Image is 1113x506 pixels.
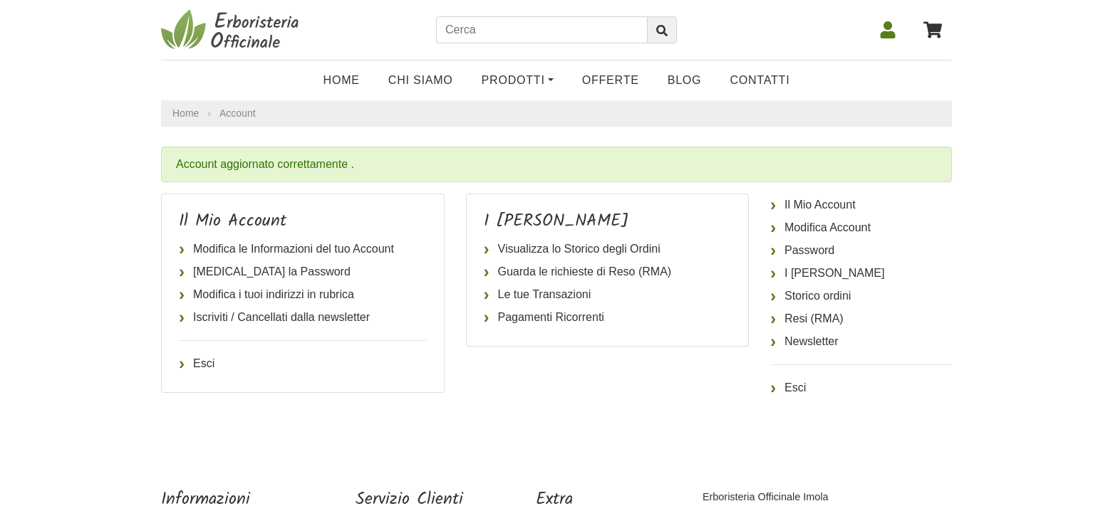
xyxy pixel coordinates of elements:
[653,66,716,95] a: Blog
[715,66,804,95] a: Contatti
[770,330,952,353] a: Newsletter
[309,66,374,95] a: Home
[161,147,952,182] div: Account aggiornato correttamente .
[484,260,732,283] a: Guarda le richieste di Reso (RMA)
[703,491,829,502] a: Erboristeria Officinale Imola
[161,9,304,51] img: Erboristeria Officinale
[179,283,427,306] a: Modifica i tuoi indirizzi in rubrica
[484,238,732,260] a: Visualizza lo Storico degli Ordini
[770,307,952,330] a: Resi (RMA)
[172,106,199,121] a: Home
[484,211,732,232] h4: I [PERSON_NAME]
[161,100,952,127] nav: breadcrumb
[467,66,568,95] a: Prodotti
[436,16,648,43] input: Cerca
[179,260,427,283] a: [MEDICAL_DATA] la Password
[770,239,952,262] a: Password
[179,306,427,329] a: Iscriviti / Cancellati dalla newsletter
[484,283,732,306] a: Le tue Transazioni
[179,238,427,260] a: Modifica le Informazioni del tuo Account
[770,194,952,216] a: Il Mio Account
[179,211,427,232] h4: Il Mio Account
[219,107,256,119] a: Account
[484,306,732,329] a: Pagamenti Ricorrenti
[770,262,952,285] a: I [PERSON_NAME]
[770,285,952,307] a: Storico ordini
[770,376,952,399] a: Esci
[179,352,427,375] a: Esci
[374,66,467,95] a: Chi Siamo
[568,66,653,95] a: OFFERTE
[770,216,952,239] a: Modifica Account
